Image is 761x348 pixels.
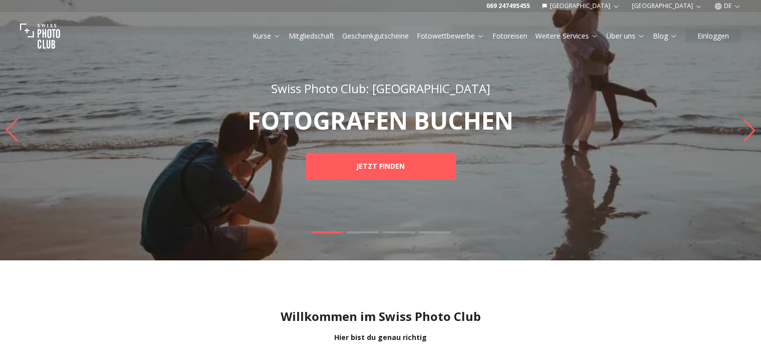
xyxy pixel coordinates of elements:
[486,2,530,10] a: 069 247495455
[8,308,753,324] h1: Willkommen im Swiss Photo Club
[606,31,645,41] a: Über uns
[285,29,338,43] button: Mitgliedschaft
[356,161,405,171] b: JETZT FINDEN
[271,80,490,97] span: Swiss Photo Club: [GEOGRAPHIC_DATA]
[417,31,484,41] a: Fotowettbewerbe
[249,29,285,43] button: Kurse
[602,29,649,43] button: Über uns
[492,31,527,41] a: Fotoreisen
[205,109,557,133] p: FOTOGRAFEN BUCHEN
[253,31,281,41] a: Kurse
[531,29,602,43] button: Weitere Services
[649,29,681,43] button: Blog
[488,29,531,43] button: Fotoreisen
[342,31,409,41] a: Geschenkgutscheine
[535,31,598,41] a: Weitere Services
[685,29,741,43] button: Einloggen
[653,31,677,41] a: Blog
[20,16,60,56] img: Swiss photo club
[8,332,753,342] div: Hier bist du genau richtig
[338,29,413,43] button: Geschenkgutscheine
[413,29,488,43] button: Fotowettbewerbe
[306,153,456,180] a: JETZT FINDEN
[289,31,334,41] a: Mitgliedschaft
